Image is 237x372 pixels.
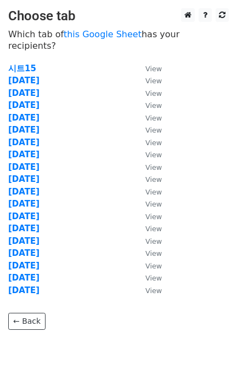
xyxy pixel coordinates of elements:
small: View [145,175,162,184]
a: View [134,236,162,246]
small: View [145,151,162,159]
a: View [134,248,162,258]
a: [DATE] [8,285,39,295]
a: [DATE] [8,138,39,147]
a: View [134,162,162,172]
a: 시트15 [8,64,36,73]
a: [DATE] [8,162,39,172]
small: View [145,200,162,208]
a: ← Back [8,313,46,330]
a: View [134,64,162,73]
small: View [145,262,162,270]
a: [DATE] [8,224,39,233]
a: View [134,138,162,147]
a: View [134,199,162,209]
a: [DATE] [8,150,39,159]
small: View [145,249,162,257]
a: View [134,174,162,184]
a: View [134,261,162,271]
a: [DATE] [8,273,39,283]
small: View [145,101,162,110]
a: [DATE] [8,125,39,135]
a: View [134,187,162,197]
small: View [145,274,162,282]
p: Which tab of has your recipients? [8,28,229,51]
a: View [134,273,162,283]
a: [DATE] [8,211,39,221]
a: View [134,224,162,233]
a: [DATE] [8,199,39,209]
a: View [134,211,162,221]
a: [DATE] [8,100,39,110]
a: View [134,113,162,123]
h3: Choose tab [8,8,229,24]
a: [DATE] [8,248,39,258]
a: [DATE] [8,261,39,271]
a: [DATE] [8,113,39,123]
a: View [134,285,162,295]
small: View [145,237,162,245]
a: [DATE] [8,88,39,98]
small: View [145,287,162,295]
small: View [145,89,162,98]
small: View [145,213,162,221]
a: [DATE] [8,187,39,197]
small: View [145,139,162,147]
a: [DATE] [8,236,39,246]
a: View [134,100,162,110]
a: View [134,125,162,135]
a: this Google Sheet [64,29,142,39]
small: View [145,114,162,122]
small: View [145,77,162,85]
small: View [145,225,162,233]
small: View [145,163,162,171]
a: View [134,76,162,85]
small: View [145,65,162,73]
small: View [145,188,162,196]
small: View [145,126,162,134]
a: [DATE] [8,174,39,184]
a: [DATE] [8,76,39,85]
a: View [134,88,162,98]
a: View [134,150,162,159]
